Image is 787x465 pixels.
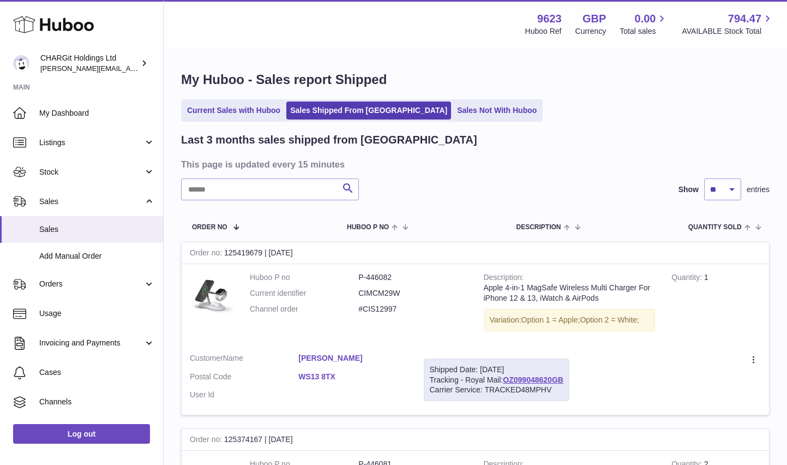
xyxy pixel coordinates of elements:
[688,224,742,231] span: Quantity Sold
[682,26,774,37] span: AVAILABLE Stock Total
[39,308,155,319] span: Usage
[39,338,143,348] span: Invoicing and Payments
[190,353,298,366] dt: Name
[39,367,155,378] span: Cases
[503,375,563,384] a: OZ099048620GB
[484,283,656,303] div: Apple 4-in-1 MagSafe Wireless Multi Charger For iPhone 12 & 13, iWatch & AirPods
[190,248,224,260] strong: Order no
[250,288,358,299] dt: Current identifier
[250,272,358,283] dt: Huboo P no
[298,353,407,363] a: [PERSON_NAME]
[192,224,227,231] span: Order No
[181,133,477,147] h2: Last 3 months sales shipped from [GEOGRAPHIC_DATA]
[39,196,143,207] span: Sales
[580,315,639,324] span: Option 2 = White;
[250,304,358,314] dt: Channel order
[183,102,284,120] a: Current Sales with Huboo
[286,102,451,120] a: Sales Shipped From [GEOGRAPHIC_DATA]
[358,272,467,283] dd: P-446082
[453,102,540,120] a: Sales Not With Huboo
[430,385,563,395] div: Carrier Service: TRACKED48MPHV
[39,108,155,118] span: My Dashboard
[182,242,769,264] div: 125419679 | [DATE]
[582,11,606,26] strong: GBP
[190,354,223,362] span: Customer
[525,26,562,37] div: Huboo Ref
[663,264,769,345] td: 1
[728,11,761,26] span: 794.47
[484,273,524,284] strong: Description
[182,429,769,451] div: 125374167 | [DATE]
[39,397,155,407] span: Channels
[430,365,563,375] div: Shipped Date: [DATE]
[181,158,767,170] h3: This page is updated every 15 minutes
[39,138,143,148] span: Listings
[39,224,155,235] span: Sales
[358,304,467,314] dd: #CIS12997
[747,184,770,195] span: entries
[13,55,29,71] img: francesca@chargit.co.uk
[39,167,143,177] span: Stock
[190,272,233,316] img: 96231656945536.JPG
[190,390,298,400] dt: User Id
[358,288,467,299] dd: CIMCM29W
[13,424,150,444] a: Log out
[620,11,668,37] a: 0.00 Total sales
[424,359,569,402] div: Tracking - Royal Mail:
[678,184,699,195] label: Show
[181,71,770,88] h1: My Huboo - Sales report Shipped
[40,64,219,73] span: [PERSON_NAME][EMAIL_ADDRESS][DOMAIN_NAME]
[298,372,407,382] a: WS13 8TX
[620,26,668,37] span: Total sales
[347,224,389,231] span: Huboo P no
[635,11,656,26] span: 0.00
[39,279,143,289] span: Orders
[537,11,562,26] strong: 9623
[671,273,704,284] strong: Quantity
[516,224,561,231] span: Description
[682,11,774,37] a: 794.47 AVAILABLE Stock Total
[521,315,580,324] span: Option 1 = Apple;
[40,53,139,74] div: CHARGit Holdings Ltd
[39,251,155,261] span: Add Manual Order
[190,372,298,385] dt: Postal Code
[190,435,224,446] strong: Order no
[575,26,606,37] div: Currency
[484,309,656,331] div: Variation:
